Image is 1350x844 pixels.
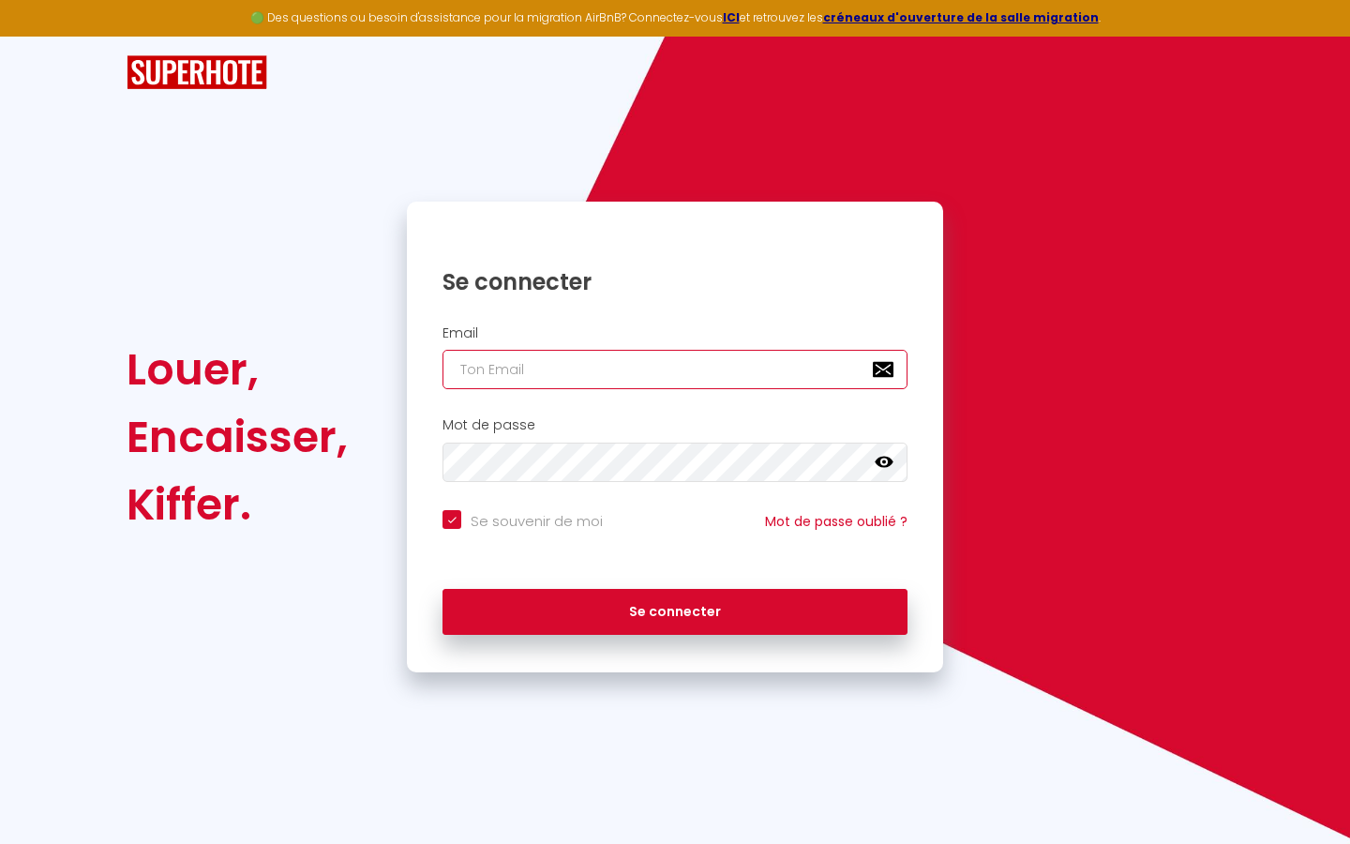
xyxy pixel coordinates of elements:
[127,471,348,538] div: Kiffer.
[442,325,907,341] h2: Email
[442,589,907,636] button: Se connecter
[765,512,907,531] a: Mot de passe oublié ?
[127,336,348,403] div: Louer,
[442,267,907,296] h1: Se connecter
[442,350,907,389] input: Ton Email
[15,8,71,64] button: Ouvrir le widget de chat LiveChat
[823,9,1099,25] a: créneaux d'ouverture de la salle migration
[723,9,740,25] a: ICI
[127,55,267,90] img: SuperHote logo
[127,403,348,471] div: Encaisser,
[442,417,907,433] h2: Mot de passe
